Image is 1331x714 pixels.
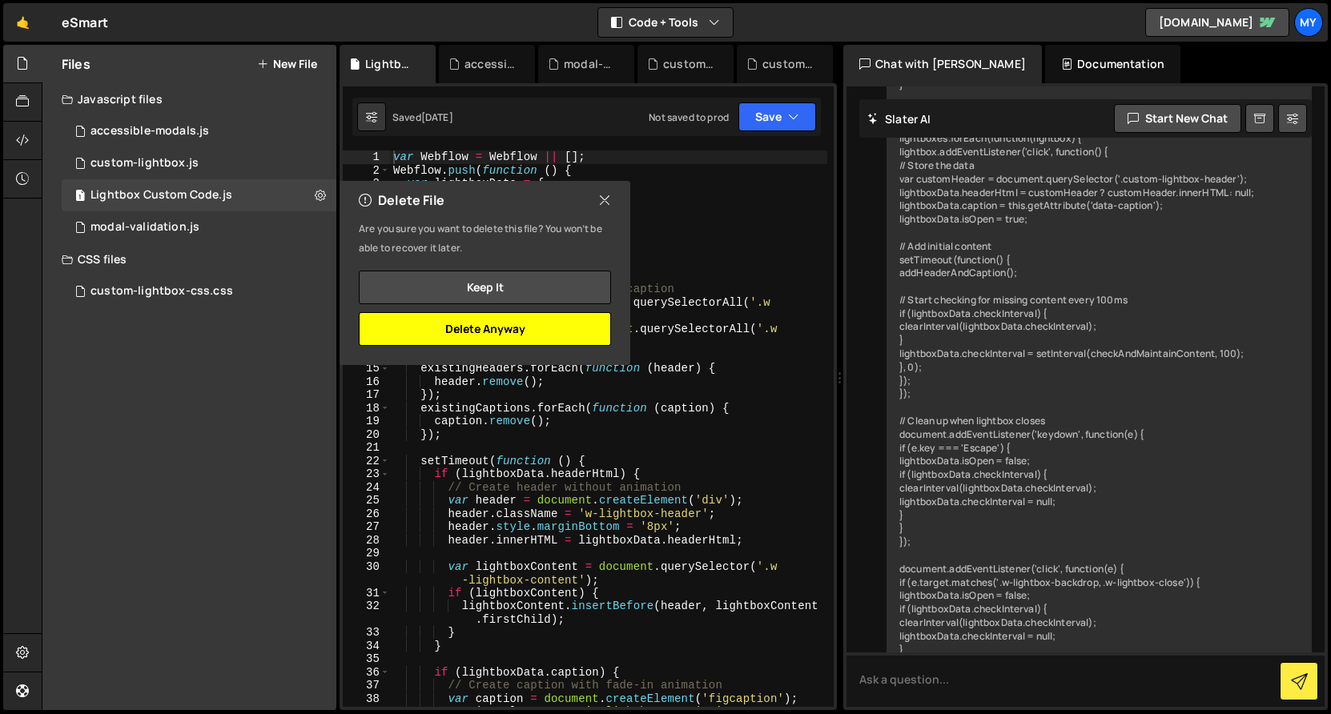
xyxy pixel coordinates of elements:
[343,560,390,587] div: 30
[359,312,611,346] button: Delete Anyway
[62,275,336,307] div: 16782/46269.css
[649,110,729,124] div: Not saved to prod
[343,507,390,521] div: 26
[598,8,733,37] button: Code + Tools
[343,494,390,507] div: 25
[3,3,42,42] a: 🤙
[62,147,336,179] div: 16782/46205.js
[343,388,390,402] div: 17
[343,441,390,455] div: 21
[867,111,931,126] h2: Slater AI
[343,587,390,600] div: 31
[343,402,390,415] div: 18
[62,211,336,243] div: 16782/46273.js
[62,115,336,147] div: 16782/46276.js
[1045,45,1180,83] div: Documentation
[90,284,233,299] div: custom-lightbox-css.css
[90,124,209,138] div: accessible-modals.js
[42,83,336,115] div: Javascript files
[90,188,232,203] div: Lightbox Custom Code.js
[359,271,611,304] button: Keep it
[90,156,199,170] div: custom-lightbox.js
[62,55,90,73] h2: Files
[421,110,453,124] div: [DATE]
[343,640,390,653] div: 34
[343,375,390,389] div: 16
[343,652,390,666] div: 35
[343,692,390,706] div: 38
[738,102,816,131] button: Save
[663,56,714,72] div: custom-lightbox-css.css
[343,362,390,375] div: 15
[1145,8,1289,37] a: [DOMAIN_NAME]
[1294,8,1323,37] a: My
[343,481,390,495] div: 24
[62,13,108,32] div: eSmart
[343,600,390,626] div: 32
[343,467,390,481] div: 23
[343,626,390,640] div: 33
[257,58,317,70] button: New File
[359,219,611,258] p: Are you sure you want to delete this file? You won’t be able to recover it later.
[343,415,390,428] div: 19
[762,56,814,72] div: custom-lightbox.js
[343,428,390,442] div: 20
[359,191,444,209] h2: Delete File
[843,45,1042,83] div: Chat with [PERSON_NAME]
[343,666,390,680] div: 36
[343,455,390,468] div: 22
[392,110,453,124] div: Saved
[343,520,390,534] div: 27
[90,220,199,235] div: modal-validation.js
[564,56,615,72] div: modal-validation.js
[62,179,336,211] div: 16782/45863.js
[343,534,390,548] div: 28
[343,177,390,191] div: 3
[365,56,416,72] div: Lightbox Custom Code.js
[343,150,390,164] div: 1
[343,547,390,560] div: 29
[1114,104,1241,133] button: Start new chat
[75,191,85,203] span: 1
[343,164,390,178] div: 2
[42,243,336,275] div: CSS files
[343,679,390,692] div: 37
[464,56,516,72] div: accessible-modals.js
